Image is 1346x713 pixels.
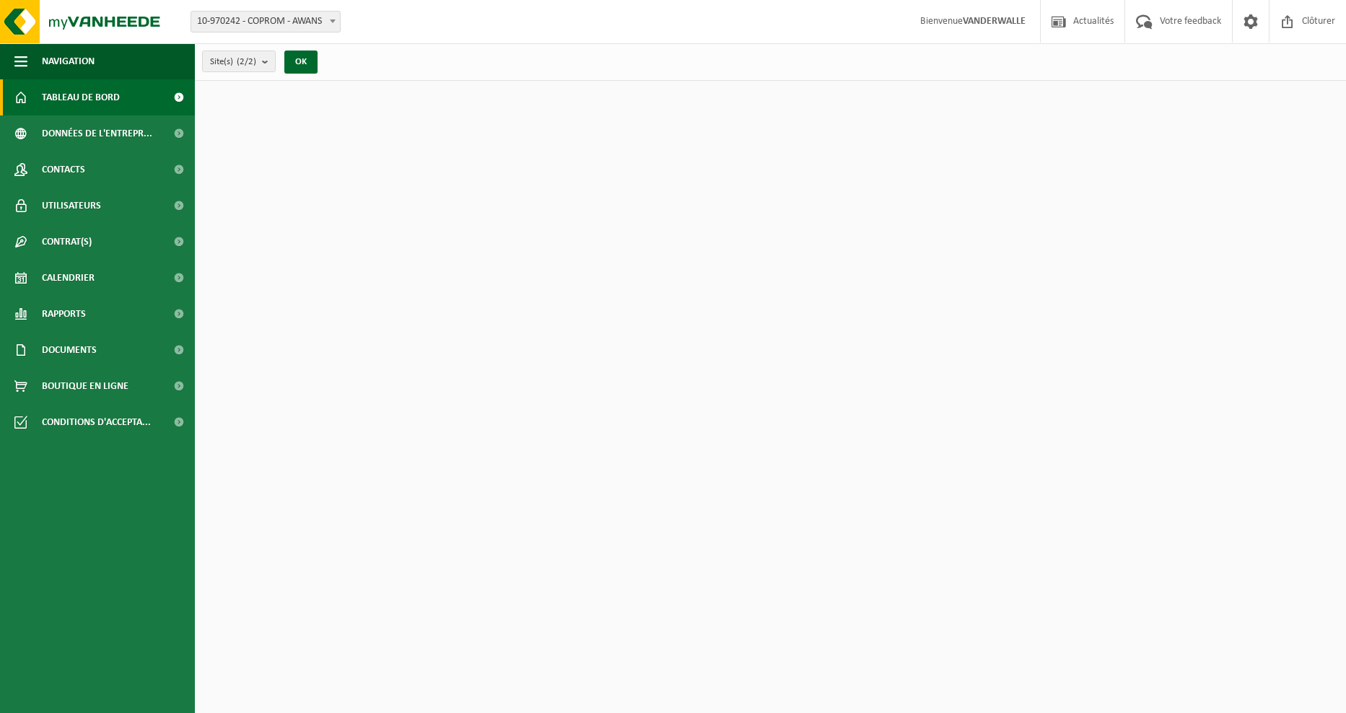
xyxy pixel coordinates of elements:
[42,79,120,115] span: Tableau de bord
[237,57,256,66] count: (2/2)
[202,51,276,72] button: Site(s)(2/2)
[42,404,151,440] span: Conditions d'accepta...
[191,11,341,32] span: 10-970242 - COPROM - AWANS
[42,43,95,79] span: Navigation
[42,152,85,188] span: Contacts
[42,332,97,368] span: Documents
[191,12,340,32] span: 10-970242 - COPROM - AWANS
[284,51,318,74] button: OK
[42,224,92,260] span: Contrat(s)
[210,51,256,73] span: Site(s)
[42,188,101,224] span: Utilisateurs
[42,296,86,332] span: Rapports
[42,368,128,404] span: Boutique en ligne
[963,16,1026,27] strong: VANDERWALLE
[42,260,95,296] span: Calendrier
[42,115,152,152] span: Données de l'entrepr...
